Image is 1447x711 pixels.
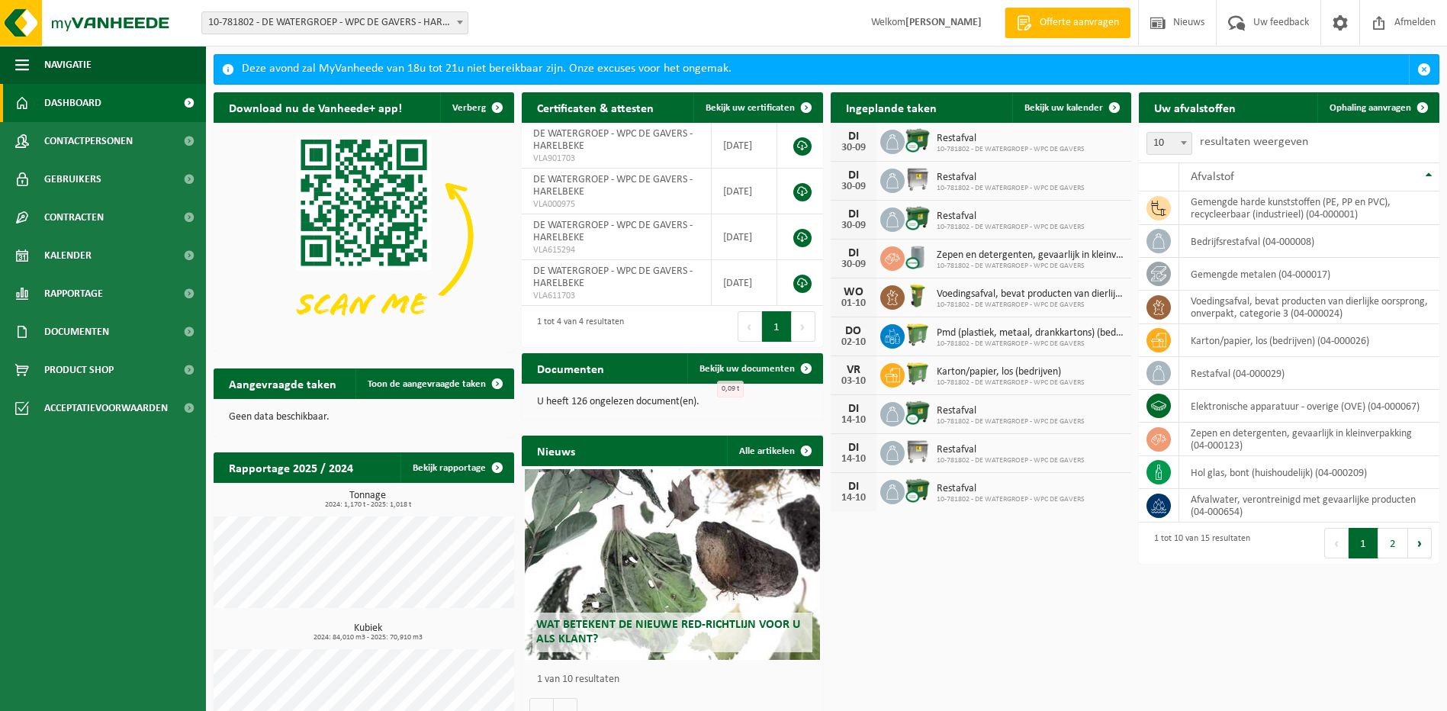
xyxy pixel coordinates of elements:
[838,286,869,298] div: WO
[937,327,1124,339] span: Pmd (plastiek, metaal, drankkartons) (bedrijven)
[1179,456,1439,489] td: hol glas, bont (huishoudelijk) (04-000209)
[537,674,815,685] p: 1 van 10 resultaten
[838,337,869,348] div: 02-10
[44,313,109,351] span: Documenten
[522,92,669,122] h2: Certificaten & attesten
[529,310,624,343] div: 1 tot 4 van 4 resultaten
[838,220,869,231] div: 30-09
[522,353,619,383] h2: Documenten
[1139,92,1251,122] h2: Uw afvalstoffen
[214,368,352,398] h2: Aangevraagde taken
[1330,103,1411,113] span: Ophaling aanvragen
[687,353,822,384] a: Bekijk uw documenten
[838,481,869,493] div: DI
[838,143,869,153] div: 30-09
[937,288,1124,301] span: Voedingsafval, bevat producten van dierlijke oorsprong, onverpakt, categorie 3
[712,169,777,214] td: [DATE]
[937,456,1085,465] span: 10-781802 - DE WATERGROEP - WPC DE GAVERS
[1408,528,1432,558] button: Next
[1036,15,1123,31] span: Offerte aanvragen
[44,351,114,389] span: Product Shop
[937,249,1124,262] span: Zepen en detergenten, gevaarlijk in kleinverpakking
[1146,526,1250,560] div: 1 tot 10 van 15 resultaten
[937,262,1124,271] span: 10-781802 - DE WATERGROEP - WPC DE GAVERS
[838,376,869,387] div: 03-10
[905,478,931,503] img: WB-1100-CU
[905,439,931,465] img: WB-1100-GAL-GY-01
[937,184,1085,193] span: 10-781802 - DE WATERGROEP - WPC DE GAVERS
[1146,132,1192,155] span: 10
[937,444,1085,456] span: Restafval
[838,364,869,376] div: VR
[44,236,92,275] span: Kalender
[937,301,1124,310] span: 10-781802 - DE WATERGROEP - WPC DE GAVERS
[452,103,486,113] span: Verberg
[1378,528,1408,558] button: 2
[242,55,1409,84] div: Deze avond zal MyVanheede van 18u tot 21u niet bereikbaar zijn. Onze excuses voor het ongemak.
[522,436,590,465] h2: Nieuws
[221,491,514,509] h3: Tonnage
[202,12,468,34] span: 10-781802 - DE WATERGROEP - WPC DE GAVERS - HARELBEKE
[937,211,1085,223] span: Restafval
[905,17,982,28] strong: [PERSON_NAME]
[1179,191,1439,225] td: gemengde harde kunststoffen (PE, PP en PVC), recycleerbaar (industrieel) (04-000001)
[937,378,1085,388] span: 10-781802 - DE WATERGROEP - WPC DE GAVERS
[712,123,777,169] td: [DATE]
[905,244,931,270] img: LP-LD-00200-CU
[937,405,1085,417] span: Restafval
[1179,225,1439,258] td: bedrijfsrestafval (04-000008)
[533,290,699,302] span: VLA611703
[831,92,952,122] h2: Ingeplande taken
[1179,489,1439,523] td: afvalwater, verontreinigd met gevaarlijke producten (04-000654)
[905,283,931,309] img: WB-0060-HPE-GN-50
[214,452,368,482] h2: Rapportage 2025 / 2024
[838,182,869,192] div: 30-09
[536,619,800,645] span: Wat betekent de nieuwe RED-richtlijn voor u als klant?
[1179,423,1439,456] td: zepen en detergenten, gevaarlijk in kleinverpakking (04-000123)
[937,339,1124,349] span: 10-781802 - DE WATERGROEP - WPC DE GAVERS
[905,205,931,231] img: WB-1100-CU
[221,501,514,509] span: 2024: 1,170 t - 2025: 1,018 t
[44,198,104,236] span: Contracten
[838,325,869,337] div: DO
[368,379,486,389] span: Toon de aangevraagde taken
[1324,528,1349,558] button: Previous
[762,311,792,342] button: 1
[699,364,795,374] span: Bekijk uw documenten
[937,133,1085,145] span: Restafval
[838,247,869,259] div: DI
[533,220,693,243] span: DE WATERGROEP - WPC DE GAVERS - HARELBEKE
[221,634,514,642] span: 2024: 84,010 m3 - 2025: 70,910 m3
[1005,8,1130,38] a: Offerte aanvragen
[533,198,699,211] span: VLA000975
[1191,171,1234,183] span: Afvalstof
[838,298,869,309] div: 01-10
[1179,324,1439,357] td: karton/papier, los (bedrijven) (04-000026)
[838,208,869,220] div: DI
[838,442,869,454] div: DI
[1317,92,1438,123] a: Ophaling aanvragen
[706,103,795,113] span: Bekijk uw certificaten
[838,259,869,270] div: 30-09
[905,361,931,387] img: WB-0770-HPE-GN-51
[44,84,101,122] span: Dashboard
[214,92,417,122] h2: Download nu de Vanheede+ app!
[214,123,514,349] img: Download de VHEPlus App
[44,122,133,160] span: Contactpersonen
[792,311,815,342] button: Next
[937,172,1085,184] span: Restafval
[537,397,807,407] p: U heeft 126 ongelezen document(en).
[727,436,822,466] a: Alle artikelen
[44,275,103,313] span: Rapportage
[201,11,468,34] span: 10-781802 - DE WATERGROEP - WPC DE GAVERS - HARELBEKE
[533,244,699,256] span: VLA615294
[838,130,869,143] div: DI
[1024,103,1103,113] span: Bekijk uw kalender
[838,454,869,465] div: 14-10
[1349,528,1378,558] button: 1
[440,92,513,123] button: Verberg
[905,127,931,153] img: WB-1100-CU
[1179,291,1439,324] td: voedingsafval, bevat producten van dierlijke oorsprong, onverpakt, categorie 3 (04-000024)
[221,623,514,642] h3: Kubiek
[533,128,693,152] span: DE WATERGROEP - WPC DE GAVERS - HARELBEKE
